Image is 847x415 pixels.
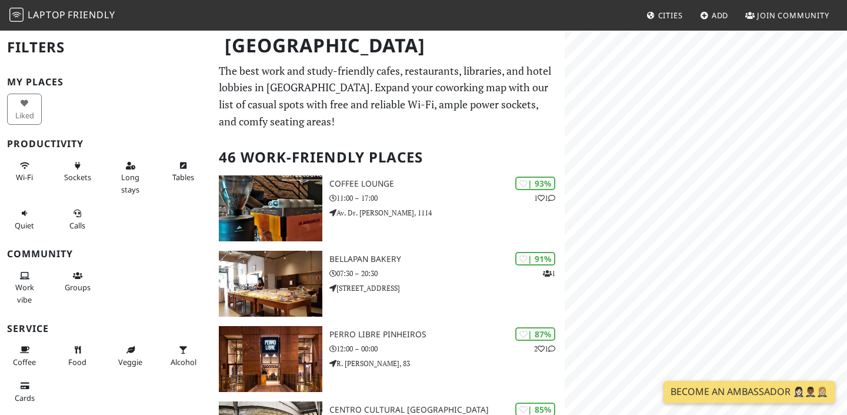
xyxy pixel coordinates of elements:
img: Bellapan Bakery [219,251,322,317]
span: People working [15,282,34,304]
h3: Productivity [7,138,205,150]
img: Perro Libre Pinheiros [219,326,322,392]
a: Coffee Lounge | 93% 11 Coffee Lounge 11:00 – 17:00 Av. Dr. [PERSON_NAME], 1114 [212,175,565,241]
p: 07:30 – 20:30 [329,268,565,279]
button: Long stays [113,156,148,199]
p: R. [PERSON_NAME], 83 [329,358,565,369]
p: 11:00 – 17:00 [329,192,565,204]
button: Work vibe [7,266,42,309]
span: Group tables [65,282,91,293]
span: Coffee [13,357,36,367]
button: Wi-Fi [7,156,42,187]
div: | 93% [515,177,555,190]
h3: My Places [7,77,205,88]
img: LaptopFriendly [9,8,24,22]
h1: [GEOGRAPHIC_DATA] [215,29,562,62]
button: Coffee [7,340,42,371]
h2: 46 Work-Friendly Places [219,140,558,175]
button: Veggie [113,340,148,371]
span: Long stays [121,172,139,194]
img: Coffee Lounge [219,175,322,241]
span: Add [712,10,729,21]
h3: Community [7,248,205,260]
span: Work-friendly tables [172,172,194,182]
span: Food [68,357,86,367]
div: | 87% [515,327,555,341]
h3: Perro Libre Pinheiros [329,330,565,340]
a: Join Community [741,5,834,26]
p: 1 1 [534,192,555,204]
h2: Filters [7,29,205,65]
span: Video/audio calls [69,220,85,231]
h3: Service [7,323,205,334]
h3: Bellapan Bakery [329,254,565,264]
button: Groups [60,266,95,297]
p: Av. Dr. [PERSON_NAME], 1114 [329,207,565,218]
span: Veggie [118,357,142,367]
button: Quiet [7,204,42,235]
p: 2 1 [534,343,555,354]
a: LaptopFriendly LaptopFriendly [9,5,115,26]
p: The best work and study-friendly cafes, restaurants, libraries, and hotel lobbies in [GEOGRAPHIC_... [219,62,558,130]
a: Add [695,5,733,26]
button: Tables [166,156,201,187]
span: Join Community [757,10,829,21]
a: Perro Libre Pinheiros | 87% 21 Perro Libre Pinheiros 12:00 – 00:00 R. [PERSON_NAME], 83 [212,326,565,392]
span: Power sockets [64,172,91,182]
span: Quiet [15,220,34,231]
h3: Centro Cultural [GEOGRAPHIC_DATA] [329,405,565,415]
p: 12:00 – 00:00 [329,343,565,354]
a: Become an Ambassador 🤵🏻‍♀️🤵🏾‍♂️🤵🏼‍♀️ [663,381,835,403]
div: | 91% [515,252,555,265]
a: Bellapan Bakery | 91% 1 Bellapan Bakery 07:30 – 20:30 [STREET_ADDRESS] [212,251,565,317]
h3: Coffee Lounge [329,179,565,189]
span: Credit cards [15,393,35,403]
button: Food [60,340,95,371]
span: Alcohol [171,357,196,367]
span: Stable Wi-Fi [16,172,33,182]
button: Calls [60,204,95,235]
span: Laptop [28,8,66,21]
span: Friendly [68,8,115,21]
button: Sockets [60,156,95,187]
button: Alcohol [166,340,201,371]
a: Cities [642,5,688,26]
span: Cities [658,10,683,21]
p: [STREET_ADDRESS] [329,283,565,294]
button: Cards [7,376,42,407]
p: 1 [543,268,555,279]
